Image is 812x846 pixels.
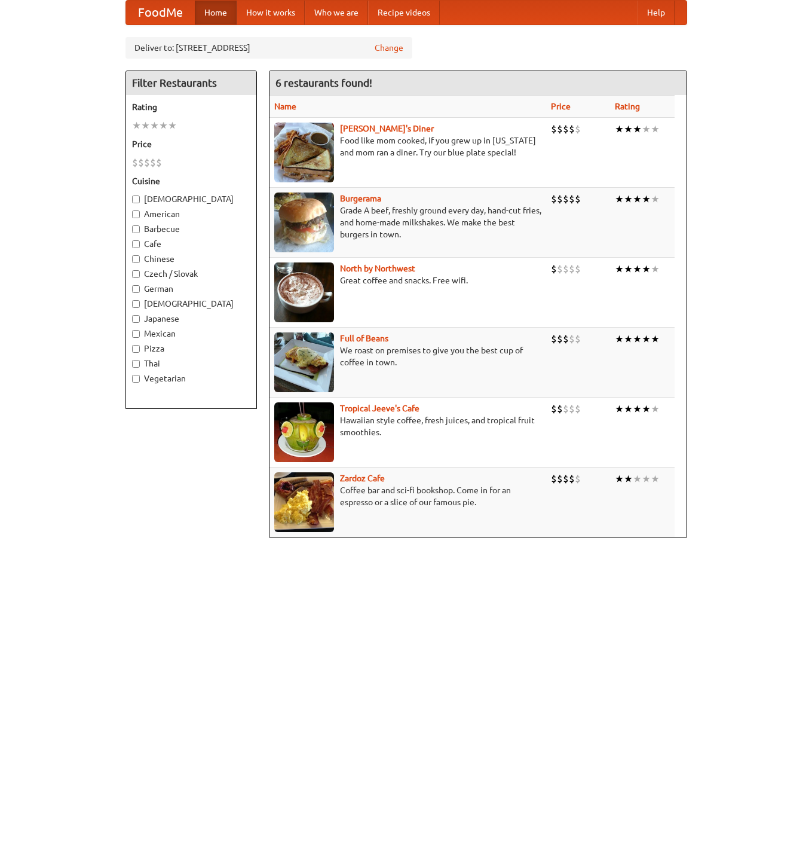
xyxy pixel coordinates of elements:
[624,123,633,136] li: ★
[274,135,541,158] p: Food like mom cooked, if you grew up in [US_STATE] and mom ran a diner. Try our blue plate special!
[132,193,250,205] label: [DEMOGRAPHIC_DATA]
[340,124,434,133] b: [PERSON_NAME]'s Diner
[642,402,651,416] li: ★
[615,262,624,276] li: ★
[132,343,250,355] label: Pizza
[551,402,557,416] li: $
[624,472,633,485] li: ★
[575,332,581,346] li: $
[132,156,138,169] li: $
[144,156,150,169] li: $
[274,274,541,286] p: Great coffee and snacks. Free wifi.
[651,123,660,136] li: ★
[132,315,140,323] input: Japanese
[375,42,403,54] a: Change
[274,123,334,182] img: sallys.jpg
[340,334,388,343] a: Full of Beans
[615,332,624,346] li: ★
[651,262,660,276] li: ★
[651,472,660,485] li: ★
[633,402,642,416] li: ★
[368,1,440,25] a: Recipe videos
[141,119,150,132] li: ★
[126,1,195,25] a: FoodMe
[274,402,334,462] img: jeeves.jpg
[138,156,144,169] li: $
[563,402,569,416] li: $
[569,123,575,136] li: $
[633,472,642,485] li: ★
[340,194,381,203] a: Burgerama
[150,119,159,132] li: ★
[132,285,140,293] input: German
[651,332,660,346] li: ★
[274,344,541,368] p: We roast on premises to give you the best cup of coffee in town.
[132,119,141,132] li: ★
[615,402,624,416] li: ★
[624,262,633,276] li: ★
[132,300,140,308] input: [DEMOGRAPHIC_DATA]
[132,253,250,265] label: Chinese
[274,332,334,392] img: beans.jpg
[551,262,557,276] li: $
[274,262,334,322] img: north.jpg
[132,345,140,353] input: Pizza
[132,330,140,338] input: Mexican
[638,1,675,25] a: Help
[274,193,334,252] img: burgerama.jpg
[340,264,415,273] a: North by Northwest
[615,193,624,206] li: ★
[633,193,642,206] li: ★
[557,472,563,485] li: $
[132,208,250,220] label: American
[551,472,557,485] li: $
[132,270,140,278] input: Czech / Slovak
[651,193,660,206] li: ★
[563,472,569,485] li: $
[551,193,557,206] li: $
[132,375,140,383] input: Vegetarian
[563,193,569,206] li: $
[615,123,624,136] li: ★
[633,332,642,346] li: ★
[132,101,250,113] h5: Rating
[575,402,581,416] li: $
[615,102,640,111] a: Rating
[563,262,569,276] li: $
[168,119,177,132] li: ★
[633,123,642,136] li: ★
[557,193,563,206] li: $
[642,332,651,346] li: ★
[132,283,250,295] label: German
[642,193,651,206] li: ★
[132,210,140,218] input: American
[195,1,237,25] a: Home
[159,119,168,132] li: ★
[340,474,385,483] a: Zardoz Cafe
[156,156,162,169] li: $
[624,193,633,206] li: ★
[557,332,563,346] li: $
[563,332,569,346] li: $
[132,313,250,325] label: Japanese
[340,404,419,413] a: Tropical Jeeve's Cafe
[305,1,368,25] a: Who we are
[275,77,372,88] ng-pluralize: 6 restaurants found!
[551,102,571,111] a: Price
[557,402,563,416] li: $
[569,472,575,485] li: $
[557,262,563,276] li: $
[575,193,581,206] li: $
[132,175,250,187] h5: Cuisine
[575,262,581,276] li: $
[125,37,412,59] div: Deliver to: [STREET_ADDRESS]
[132,328,250,340] label: Mexican
[132,255,140,263] input: Chinese
[575,123,581,136] li: $
[569,193,575,206] li: $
